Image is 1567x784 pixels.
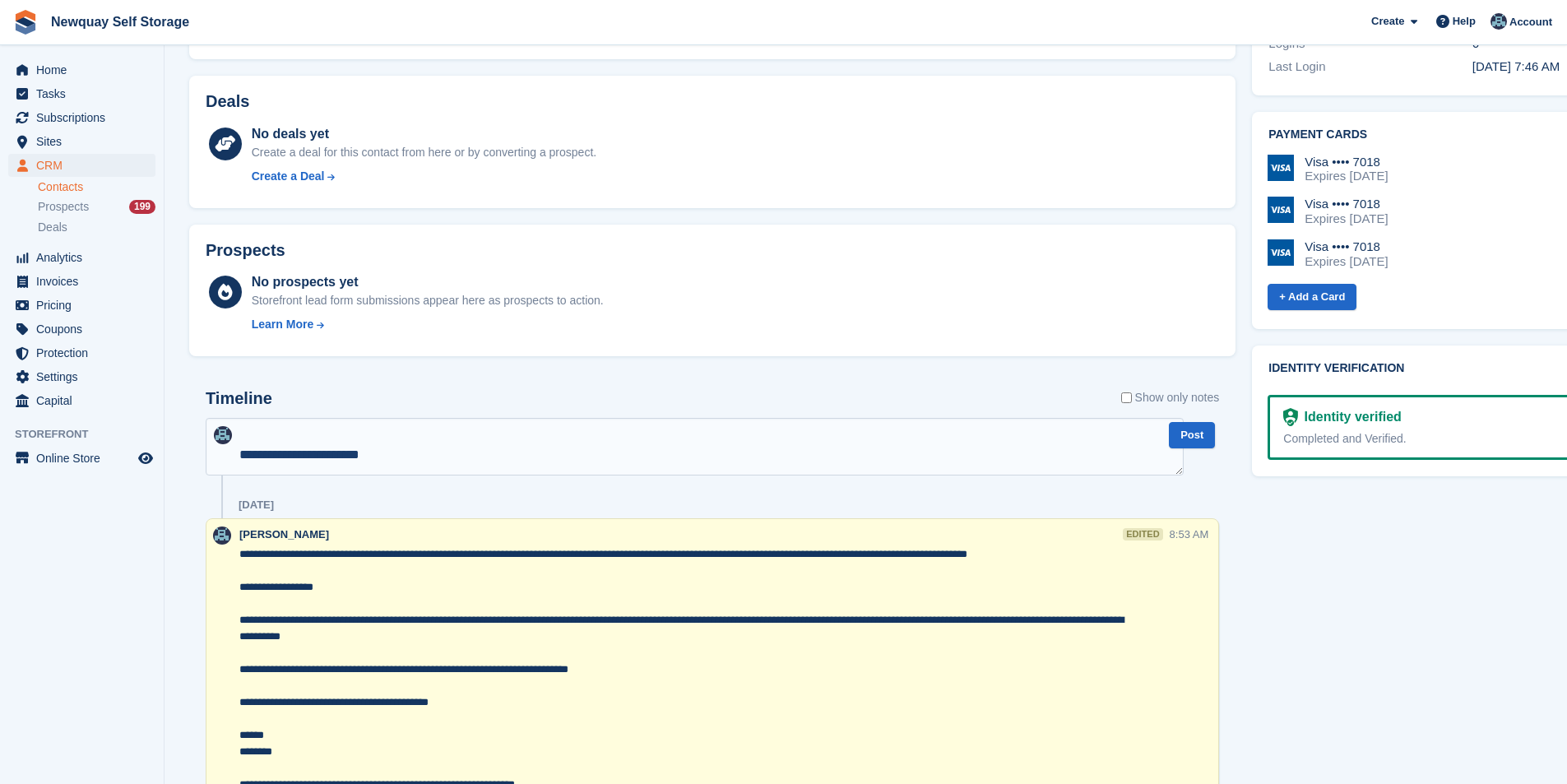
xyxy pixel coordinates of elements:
[1170,527,1209,542] div: 8:53 AM
[36,270,135,293] span: Invoices
[1453,13,1476,30] span: Help
[1305,239,1388,254] div: Visa •••• 7018
[38,219,155,236] a: Deals
[8,130,155,153] a: menu
[252,168,596,185] a: Create a Deal
[8,365,155,388] a: menu
[36,365,135,388] span: Settings
[38,220,67,235] span: Deals
[252,316,313,333] div: Learn More
[239,499,274,512] div: [DATE]
[1305,155,1388,169] div: Visa •••• 7018
[8,389,155,412] a: menu
[36,154,135,177] span: CRM
[1268,58,1472,77] div: Last Login
[1472,59,1560,73] time: 2023-02-26 07:46:08 UTC
[252,124,596,144] div: No deals yet
[1491,13,1507,30] img: Colette Pearce
[136,448,155,468] a: Preview store
[36,447,135,470] span: Online Store
[1268,155,1294,181] img: Visa Logo
[1509,14,1552,30] span: Account
[1371,13,1404,30] span: Create
[1305,169,1388,183] div: Expires [DATE]
[8,106,155,129] a: menu
[1121,389,1220,406] label: Show only notes
[206,389,272,408] h2: Timeline
[1298,407,1402,427] div: Identity verified
[129,200,155,214] div: 199
[15,426,164,443] span: Storefront
[36,389,135,412] span: Capital
[36,58,135,81] span: Home
[38,198,155,216] a: Prospects 199
[1305,254,1388,269] div: Expires [DATE]
[8,294,155,317] a: menu
[36,341,135,364] span: Protection
[8,58,155,81] a: menu
[8,246,155,269] a: menu
[36,246,135,269] span: Analytics
[252,144,596,161] div: Create a deal for this contact from here or by converting a prospect.
[36,294,135,317] span: Pricing
[1305,197,1388,211] div: Visa •••• 7018
[214,426,232,444] img: Colette Pearce
[1169,422,1215,449] button: Post
[36,106,135,129] span: Subscriptions
[1283,408,1297,426] img: Identity Verification Ready
[239,528,329,540] span: [PERSON_NAME]
[1305,211,1388,226] div: Expires [DATE]
[8,447,155,470] a: menu
[1268,197,1294,223] img: Visa Logo
[13,10,38,35] img: stora-icon-8386f47178a22dfd0bd8f6a31ec36ba5ce8667c1dd55bd0f319d3a0aa187defe.svg
[206,241,285,260] h2: Prospects
[8,82,155,105] a: menu
[8,270,155,293] a: menu
[36,82,135,105] span: Tasks
[206,92,249,111] h2: Deals
[38,179,155,195] a: Contacts
[252,272,604,292] div: No prospects yet
[1268,284,1356,311] a: + Add a Card
[1268,239,1294,266] img: Visa Logo
[38,199,89,215] span: Prospects
[252,168,325,185] div: Create a Deal
[8,341,155,364] a: menu
[252,292,604,309] div: Storefront lead form submissions appear here as prospects to action.
[44,8,196,35] a: Newquay Self Storage
[36,130,135,153] span: Sites
[1123,528,1162,540] div: edited
[8,154,155,177] a: menu
[213,527,231,545] img: Colette Pearce
[36,318,135,341] span: Coupons
[8,318,155,341] a: menu
[252,316,604,333] a: Learn More
[1121,389,1132,406] input: Show only notes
